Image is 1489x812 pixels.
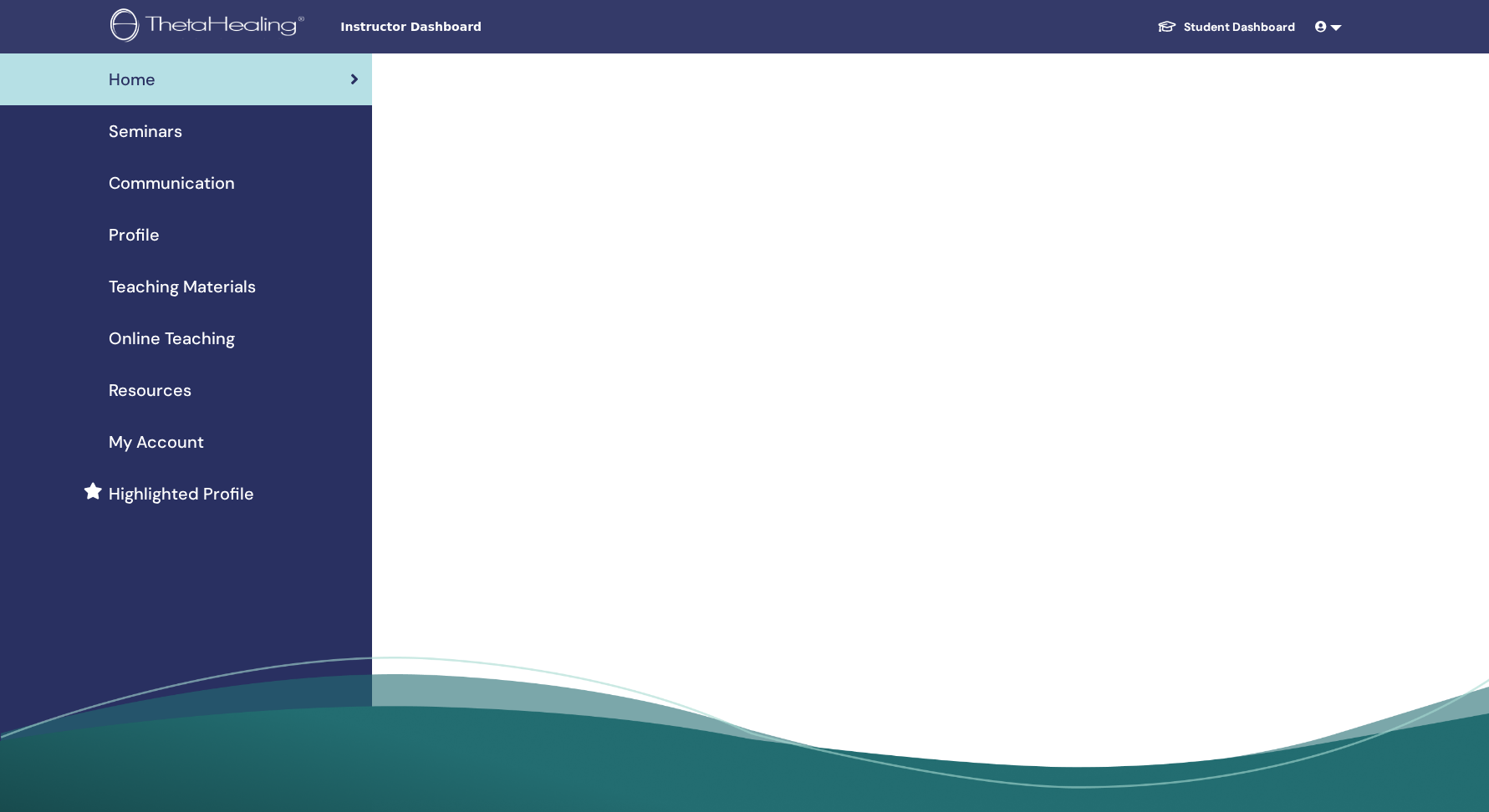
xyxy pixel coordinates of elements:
[1144,12,1308,43] a: Student Dashboard
[109,170,235,195] span: Communication
[110,8,310,46] img: logo.png
[109,429,204,454] span: My Account
[1157,19,1177,33] img: graduation-cap-white.svg
[109,378,191,403] span: Resources
[109,326,235,351] span: Online Teaching
[109,67,156,92] span: Home
[109,222,160,247] span: Profile
[109,119,182,144] span: Seminars
[340,18,591,36] span: Instructor Dashboard
[109,481,254,506] span: Highlighted Profile
[109,274,256,299] span: Teaching Materials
